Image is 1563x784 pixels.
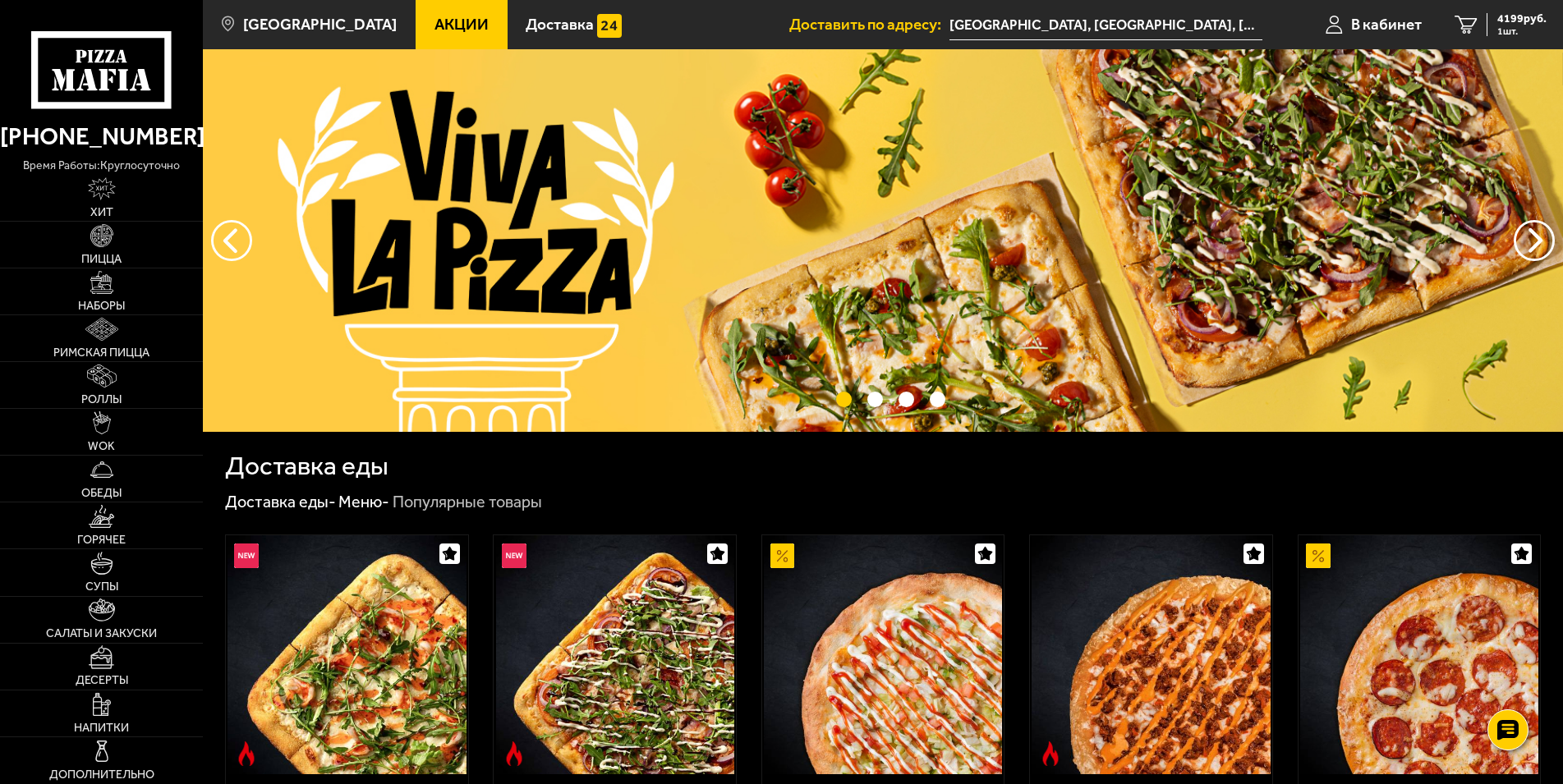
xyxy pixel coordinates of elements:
[1030,535,1272,773] a: Острое блюдоБиф чили 25 см (толстое с сыром)
[225,492,336,511] a: Доставка еды-
[1299,535,1541,773] a: АкционныйПепперони 25 см (толстое с сыром)
[243,16,397,32] span: [GEOGRAPHIC_DATA]
[393,492,542,513] div: Популярные товары
[77,534,126,546] span: Горячее
[930,392,945,407] button: точки переключения
[234,741,259,766] img: Острое блюдо
[81,488,122,499] span: Обеды
[234,543,259,568] img: Новинка
[502,543,526,568] img: Новинка
[434,16,489,32] span: Акции
[88,441,115,452] span: WOK
[226,535,468,773] a: НовинкаОстрое блюдоРимская с креветками
[81,254,122,265] span: Пицца
[789,16,949,32] span: Доставить по адресу:
[1032,535,1270,773] img: Биф чили 25 см (толстое с сыром)
[53,347,149,359] span: Римская пицца
[211,220,252,261] button: следующий
[49,769,154,781] span: Дополнительно
[1038,741,1063,766] img: Острое блюдо
[764,535,1002,773] img: Аль-Шам 25 см (тонкое тесто)
[1497,13,1547,25] span: 4199 руб.
[867,392,883,407] button: точки переключения
[949,10,1262,40] span: Ленинградская область, Всеволожский район, Бугровское городское поселение, деревня Порошкино, КАД...
[597,14,622,39] img: 15daf4d41897b9f0e9f617042186c801.svg
[1306,543,1331,568] img: Акционный
[1514,220,1555,261] button: предыдущий
[762,535,1004,773] a: АкционныйАль-Шам 25 см (тонкое тесто)
[526,16,594,32] span: Доставка
[81,394,122,406] span: Роллы
[770,543,795,568] img: Акционный
[228,535,466,773] img: Римская с креветками
[46,628,157,640] span: Салаты и закуски
[76,675,128,686] span: Десерты
[494,535,736,773] a: НовинкаОстрое блюдоРимская с мясным ассорти
[85,581,118,593] span: Супы
[1300,535,1538,773] img: Пепперони 25 см (толстое с сыром)
[78,300,125,312] span: Наборы
[74,722,129,734] span: Напитки
[338,492,389,511] a: Меню-
[90,207,113,218] span: Хит
[899,392,914,407] button: точки переключения
[949,10,1262,40] input: Ваш адрес доставки
[1351,16,1422,32] span: В кабинет
[225,453,388,479] h1: Доставка еды
[1497,26,1547,36] span: 1 шт.
[496,535,734,773] img: Римская с мясным ассорти
[836,392,852,407] button: точки переключения
[502,741,526,766] img: Острое блюдо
